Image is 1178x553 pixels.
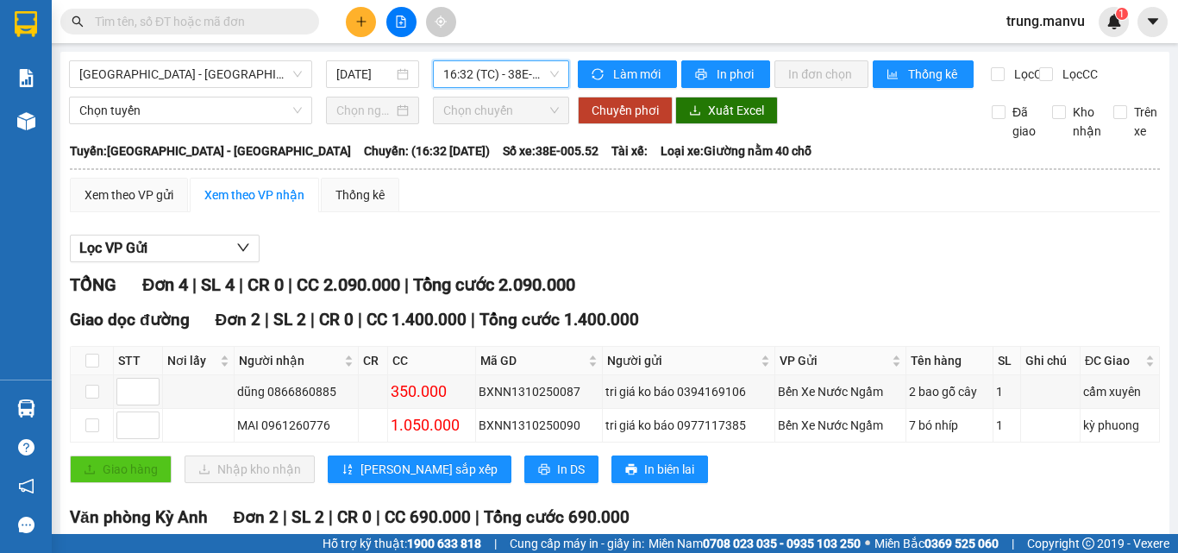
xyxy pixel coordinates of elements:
b: Tuyến: [GEOGRAPHIC_DATA] - [GEOGRAPHIC_DATA] [70,144,351,158]
span: Hà Nội - Kỳ Anh [79,61,302,87]
button: downloadNhập kho nhận [185,456,315,483]
span: Mã GD [480,351,585,370]
span: printer [625,463,637,477]
span: Loại xe: Giường nằm 40 chỗ [661,141,811,160]
span: Chuyến: (16:32 [DATE]) [364,141,490,160]
div: tri giá ko báo 0394169106 [605,382,772,401]
span: Thống kê [908,65,960,84]
th: STT [114,347,163,375]
span: Tổng cước 2.090.000 [413,274,575,295]
span: | [265,310,269,330]
span: | [376,507,380,527]
span: Tổng cước 1.400.000 [479,310,639,330]
span: copyright [1082,537,1094,550]
span: | [358,310,362,330]
div: 7 bó nhíp [909,416,990,435]
span: SL 2 [291,507,324,527]
td: Bến Xe Nước Ngầm [775,409,906,443]
button: bar-chartThống kê [873,60,974,88]
div: Bến Xe Nước Ngầm [778,382,903,401]
th: CR [359,347,388,375]
span: trung.manvu [993,10,1099,32]
button: printerIn DS [524,456,598,483]
div: Xem theo VP nhận [204,185,304,204]
span: Người nhận [239,351,340,370]
button: sort-ascending[PERSON_NAME] sắp xếp [328,456,511,483]
span: | [239,274,243,295]
span: In biên lai [644,460,694,479]
span: message [18,517,34,533]
span: plus [355,16,367,28]
div: MAI 0961260776 [237,416,354,435]
button: Lọc VP Gửi [70,235,260,262]
span: SL 4 [201,274,235,295]
button: downloadXuất Excel [675,97,778,124]
span: | [288,274,292,295]
span: Miền Bắc [874,534,999,553]
div: dũng 0866860885 [237,382,354,401]
div: 1 [996,382,1018,401]
div: Xem theo VP gửi [85,185,173,204]
button: aim [426,7,456,37]
img: icon-new-feature [1106,14,1122,29]
span: Trên xe [1127,103,1164,141]
div: 2 bao gỗ cây [909,382,990,401]
div: cẩm xuyên [1083,382,1156,401]
span: ⚪️ [865,540,870,547]
input: Tìm tên, số ĐT hoặc mã đơn [95,12,298,31]
span: 16:32 (TC) - 38E-005.52 [443,61,559,87]
span: TỔNG [70,274,116,295]
span: Kho nhận [1066,103,1108,141]
span: CC 2.090.000 [297,274,400,295]
div: Bến Xe Nước Ngầm [778,416,903,435]
th: Tên hàng [906,347,993,375]
span: | [192,274,197,295]
div: tri giá ko báo 0977117385 [605,416,772,435]
span: search [72,16,84,28]
span: Nơi lấy [167,351,216,370]
img: warehouse-icon [17,112,35,130]
span: Số xe: 38E-005.52 [503,141,598,160]
span: CR 0 [248,274,284,295]
div: kỳ phuong [1083,416,1156,435]
span: question-circle [18,439,34,456]
span: Đơn 4 [142,274,188,295]
span: | [471,310,475,330]
span: CR 0 [337,507,372,527]
input: Chọn ngày [336,101,393,120]
span: | [283,507,287,527]
span: In phơi [717,65,756,84]
th: SL [993,347,1021,375]
span: Lọc VP Gửi [79,237,147,259]
div: 1 [996,416,1018,435]
span: | [310,310,315,330]
img: warehouse-icon [17,399,35,418]
span: | [1012,534,1014,553]
span: down [236,241,250,255]
div: BXNN1310250087 [479,382,599,401]
span: printer [538,463,550,477]
span: CC 1.400.000 [367,310,467,330]
button: uploadGiao hàng [70,456,172,483]
span: download [689,104,701,118]
span: Giao dọc đường [70,310,190,330]
span: Đơn 2 [234,507,279,527]
td: Bến Xe Nước Ngầm [775,375,906,409]
span: [PERSON_NAME] sắp xếp [360,460,498,479]
span: bar-chart [887,68,901,82]
button: printerIn biên lai [611,456,708,483]
strong: 0708 023 035 - 0935 103 250 [703,537,861,550]
span: | [494,534,497,553]
span: Người gửi [607,351,757,370]
span: Tài xế: [611,141,648,160]
span: printer [695,68,710,82]
span: Làm mới [613,65,663,84]
span: file-add [395,16,407,28]
button: plus [346,7,376,37]
th: CC [388,347,476,375]
span: CR 0 [319,310,354,330]
td: BXNN1310250090 [476,409,603,443]
span: | [329,507,333,527]
span: Văn phòng Kỳ Anh [70,507,208,527]
button: printerIn phơi [681,60,770,88]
